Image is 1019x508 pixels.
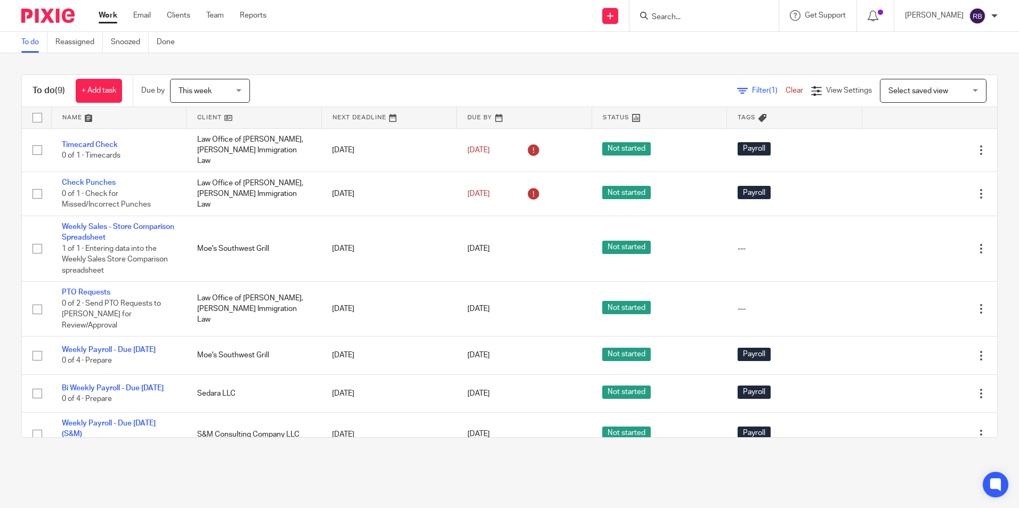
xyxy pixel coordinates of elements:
a: Clients [167,10,190,21]
span: Filter [752,87,786,94]
td: [DATE] [321,216,457,281]
td: [DATE] [321,337,457,374]
p: [PERSON_NAME] [905,10,964,21]
a: Bi Weekly Payroll - Due [DATE] [62,384,164,392]
td: Law Office of [PERSON_NAME], [PERSON_NAME] Immigration Law [187,172,322,216]
a: Email [133,10,151,21]
h1: To do [33,85,65,96]
span: Payroll [738,386,771,399]
span: [DATE] [467,390,490,397]
img: svg%3E [969,7,986,24]
span: Not started [602,301,651,314]
td: S&M Consulting Company LLC [187,413,322,456]
span: Tags [738,114,756,120]
td: Law Office of [PERSON_NAME], [PERSON_NAME] Immigration Law [187,128,322,172]
a: Reports [240,10,266,21]
span: 0 of 1 · Check for Missed/Incorrect Punches [62,190,151,209]
span: (1) [769,87,778,94]
a: Reassigned [55,32,103,53]
a: Snoozed [111,32,149,53]
img: Pixie [21,9,75,23]
span: [DATE] [467,245,490,252]
span: Payroll [738,186,771,199]
a: Done [157,32,183,53]
td: [DATE] [321,172,457,216]
span: 0 of 2 · Send PTO Requests to [PERSON_NAME] for Review/Approval [62,300,161,329]
td: [DATE] [321,128,457,172]
span: Select saved view [888,87,948,95]
span: 0 of 4 · Prepare [62,395,112,403]
td: Moe's Southwest Grill [187,216,322,281]
span: Not started [602,186,651,199]
span: (9) [55,86,65,95]
span: Not started [602,241,651,254]
a: Weekly Payroll - Due [DATE] [62,346,156,354]
input: Search [651,13,747,22]
span: [DATE] [467,146,490,154]
span: [DATE] [467,431,490,438]
span: [DATE] [467,190,490,198]
span: Payroll [738,348,771,361]
a: + Add task [76,79,122,103]
span: Not started [602,427,651,440]
div: --- [738,243,852,254]
td: [DATE] [321,413,457,456]
span: 0 of 1 · Timecards [62,152,120,159]
div: --- [738,304,852,314]
a: Timecard Check [62,141,118,149]
span: Not started [602,142,651,155]
td: [DATE] [321,282,457,337]
a: Weekly Payroll - Due [DATE] (S&M) [62,420,156,438]
td: Moe's Southwest Grill [187,337,322,374]
span: Not started [602,386,651,399]
a: Work [99,10,117,21]
a: Clear [786,87,803,94]
td: Law Office of [PERSON_NAME], [PERSON_NAME] Immigration Law [187,282,322,337]
span: Not started [602,348,651,361]
span: Payroll [738,142,771,155]
span: [DATE] [467,351,490,359]
a: PTO Requests [62,289,110,296]
a: Check Punches [62,179,116,186]
span: 0 of 4 · Prepare [62,357,112,365]
td: Sedara LLC [187,374,322,412]
a: Team [206,10,224,21]
span: Get Support [805,12,846,19]
span: [DATE] [467,305,490,313]
span: 1 of 1 · Entering data into the Weekly Sales Store Comparison spreadsheet [62,245,168,274]
span: This week [179,87,212,95]
p: Due by [141,85,165,96]
span: View Settings [826,87,872,94]
span: Payroll [738,427,771,440]
a: To do [21,32,47,53]
td: [DATE] [321,374,457,412]
a: Weekly Sales - Store Comparison Spreadsheet [62,223,174,241]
